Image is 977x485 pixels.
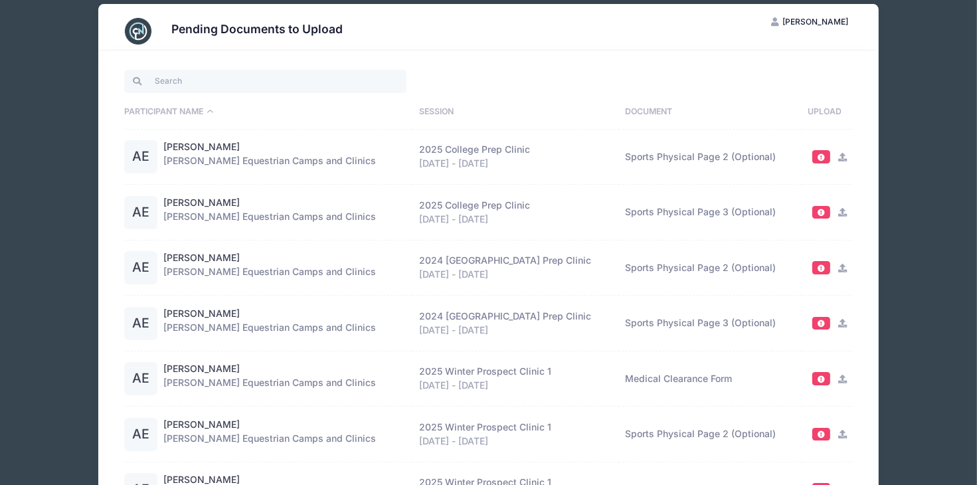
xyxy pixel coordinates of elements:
button: [PERSON_NAME] [760,11,859,33]
a: AE [124,373,157,385]
a: AE [124,262,157,274]
div: AE [124,307,157,340]
td: Sports Physical Page 2 (Optional) [619,241,802,296]
th: Participant Name: activate to sort column descending [124,95,412,130]
a: AE [124,207,157,219]
a: [PERSON_NAME] [163,418,240,432]
div: AE [124,362,157,395]
div: [PERSON_NAME] Equestrian Camps and Clinics [163,362,406,395]
div: [PERSON_NAME] Equestrian Camps and Clinics [163,140,406,173]
a: AE [124,318,157,330]
div: [PERSON_NAME] Equestrian Camps and Clinics [163,251,406,284]
div: 2025 Winter Prospect Clinic 1 [419,365,612,379]
div: AE [124,196,157,229]
div: [PERSON_NAME] Equestrian Camps and Clinics [163,307,406,340]
div: 2025 Winter Prospect Clinic 1 [419,421,612,435]
h3: Pending Documents to Upload [171,22,343,36]
div: [PERSON_NAME] Equestrian Camps and Clinics [163,418,406,451]
td: Sports Physical Page 3 (Optional) [619,296,802,351]
a: [PERSON_NAME] [163,251,240,265]
div: 2024 [GEOGRAPHIC_DATA] Prep Clinic [419,254,612,268]
a: [PERSON_NAME] [163,362,240,376]
img: CampNetwork [125,18,151,45]
div: 2025 College Prep Clinic [419,199,612,213]
span: [PERSON_NAME] [782,17,848,27]
td: Sports Physical Page 3 (Optional) [619,185,802,241]
td: Medical Clearance Form [619,351,802,407]
a: AE [124,151,157,163]
div: [DATE] - [DATE] [419,157,612,171]
div: AE [124,140,157,173]
a: [PERSON_NAME] [163,307,240,321]
div: [DATE] - [DATE] [419,268,612,282]
th: Document: activate to sort column ascending [619,95,802,130]
div: [PERSON_NAME] Equestrian Camps and Clinics [163,196,406,229]
th: Session: activate to sort column ascending [412,95,619,130]
div: [DATE] - [DATE] [419,324,612,338]
div: [DATE] - [DATE] [419,435,612,448]
td: Sports Physical Page 2 (Optional) [619,407,802,462]
div: AE [124,251,157,284]
a: [PERSON_NAME] [163,196,240,210]
div: 2024 [GEOGRAPHIC_DATA] Prep Clinic [419,310,612,324]
div: 2025 College Prep Clinic [419,143,612,157]
div: [DATE] - [DATE] [419,379,612,393]
a: [PERSON_NAME] [163,140,240,154]
input: Search [124,70,406,92]
td: Sports Physical Page 2 (Optional) [619,130,802,185]
div: AE [124,418,157,451]
th: Upload: activate to sort column ascending [802,95,853,130]
div: [DATE] - [DATE] [419,213,612,227]
a: AE [124,429,157,440]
